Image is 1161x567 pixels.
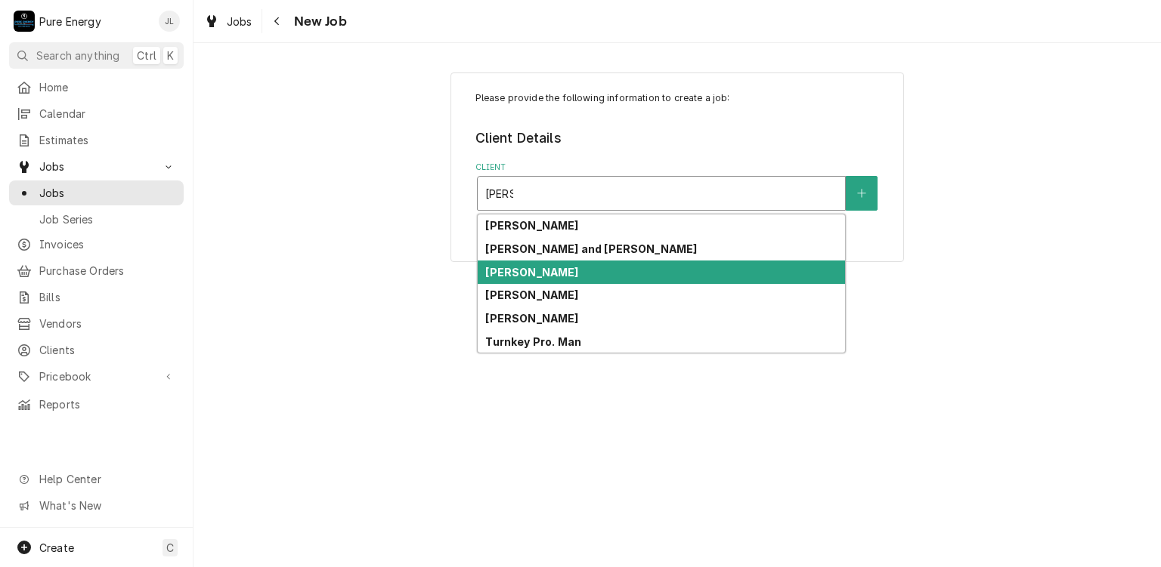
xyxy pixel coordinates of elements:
a: Jobs [198,9,259,34]
div: JL [159,11,180,32]
div: Job Create/Update Form [475,91,880,211]
span: Create [39,541,74,554]
span: What's New [39,498,175,513]
a: Go to What's New [9,493,184,518]
span: Calendar [39,106,176,122]
a: Jobs [9,180,184,205]
span: Home [39,79,176,95]
a: Home [9,75,184,100]
a: Reports [9,392,184,417]
span: C [166,540,174,556]
a: Invoices [9,232,184,257]
span: Clients [39,342,176,358]
a: Clients [9,337,184,362]
a: Estimates [9,128,184,153]
a: Purchase Orders [9,258,184,283]
strong: Turnkey Pro. Man [485,335,581,348]
span: Jobs [39,159,153,174]
strong: [PERSON_NAME] [485,219,578,232]
span: Help Center [39,471,175,487]
div: Pure Energy [39,14,101,29]
span: K [167,48,174,63]
div: James Linnenkamp's Avatar [159,11,180,32]
legend: Client Details [475,128,880,148]
div: P [14,11,35,32]
span: Invoices [39,236,176,252]
a: Vendors [9,311,184,336]
button: Navigate back [265,9,289,33]
span: Jobs [227,14,252,29]
a: Go to Pricebook [9,364,184,389]
span: Estimates [39,132,176,148]
svg: Create New Client [857,188,866,199]
strong: [PERSON_NAME] [485,288,578,301]
a: Go to Jobs [9,154,184,179]
span: Pricebook [39,368,153,384]
button: Create New Client [846,176,878,211]
span: Vendors [39,316,176,331]
span: Search anything [36,48,119,63]
div: Pure Energy's Avatar [14,11,35,32]
a: Job Series [9,207,184,232]
strong: [PERSON_NAME] [485,266,578,279]
span: Reports [39,396,176,412]
a: Calendar [9,101,184,126]
p: Please provide the following information to create a job: [475,91,880,105]
div: Client [475,162,880,211]
a: Go to Help Center [9,467,184,492]
div: Job Create/Update [450,72,904,262]
span: Ctrl [137,48,156,63]
strong: [PERSON_NAME] [485,312,578,325]
span: Jobs [39,185,176,201]
span: New Job [289,11,347,32]
label: Client [475,162,880,174]
span: Purchase Orders [39,263,176,279]
strong: [PERSON_NAME] and [PERSON_NAME] [485,242,697,255]
span: Bills [39,289,176,305]
span: Job Series [39,211,176,227]
button: Search anythingCtrlK [9,42,184,69]
a: Bills [9,285,184,310]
